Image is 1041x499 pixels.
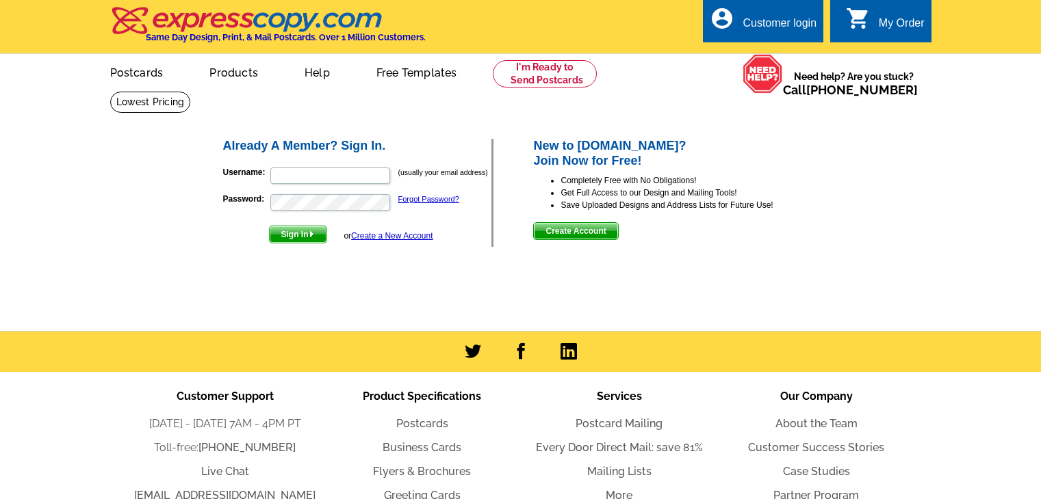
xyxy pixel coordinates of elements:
[88,55,185,87] a: Postcards
[110,16,426,42] a: Same Day Design, Print, & Mail Postcards. Over 1 Million Customers.
[398,195,459,203] a: Forgot Password?
[561,187,820,199] li: Get Full Access to our Design and Mailing Tools!
[534,223,617,239] span: Create Account
[748,441,884,454] a: Customer Success Stories
[351,231,433,241] a: Create a New Account
[223,193,269,205] label: Password:
[775,417,858,430] a: About the Team
[561,174,820,187] li: Completely Free with No Obligations!
[533,222,618,240] button: Create Account
[536,441,703,454] a: Every Door Direct Mail: save 81%
[879,17,925,36] div: My Order
[783,465,850,478] a: Case Studies
[146,32,426,42] h4: Same Day Design, Print, & Mail Postcards. Over 1 Million Customers.
[806,83,918,97] a: [PHONE_NUMBER]
[198,441,296,454] a: [PHONE_NUMBER]
[780,390,853,403] span: Our Company
[223,166,269,178] label: Username:
[127,416,324,432] li: [DATE] - [DATE] 7AM - 4PM PT
[363,390,481,403] span: Product Specifications
[783,70,925,97] span: Need help? Are you stuck?
[396,417,448,430] a: Postcards
[846,15,925,32] a: shopping_cart My Order
[269,226,327,243] button: Sign In
[201,465,249,478] a: Live Chat
[710,15,817,32] a: account_circle Customer login
[355,55,479,87] a: Free Templates
[710,6,734,31] i: account_circle
[383,441,461,454] a: Business Cards
[533,139,820,168] h2: New to [DOMAIN_NAME]? Join Now for Free!
[398,168,488,176] small: (usually your email address)
[270,226,326,243] span: Sign In
[561,199,820,211] li: Save Uploaded Designs and Address Lists for Future Use!
[188,55,280,87] a: Products
[743,54,783,94] img: help
[576,417,663,430] a: Postcard Mailing
[783,83,918,97] span: Call
[283,55,352,87] a: Help
[373,465,471,478] a: Flyers & Brochures
[177,390,274,403] span: Customer Support
[344,230,433,242] div: or
[127,440,324,456] li: Toll-free:
[846,6,871,31] i: shopping_cart
[743,17,817,36] div: Customer login
[309,231,315,237] img: button-next-arrow-white.png
[597,390,642,403] span: Services
[223,139,492,154] h2: Already A Member? Sign In.
[587,465,652,478] a: Mailing Lists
